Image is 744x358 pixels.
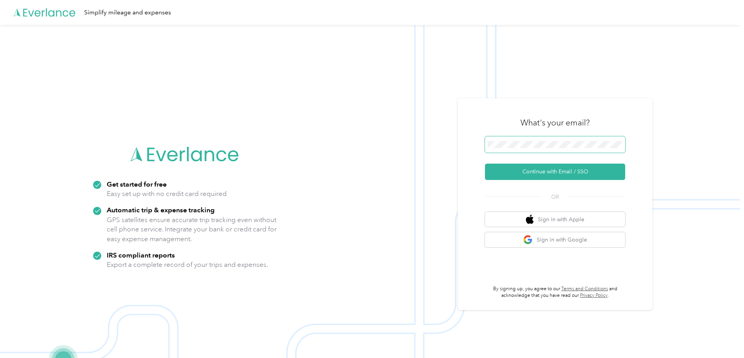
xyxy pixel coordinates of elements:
button: apple logoSign in with Apple [485,212,625,227]
div: Simplify mileage and expenses [84,8,171,18]
h3: What's your email? [520,117,590,128]
button: google logoSign in with Google [485,232,625,247]
p: By signing up, you agree to our and acknowledge that you have read our . [485,286,625,299]
span: OR [541,193,569,201]
a: Privacy Policy [580,293,608,298]
button: Continue with Email / SSO [485,164,625,180]
strong: Get started for free [107,180,167,188]
a: Terms and Conditions [561,286,608,292]
strong: IRS compliant reports [107,251,175,259]
img: apple logo [526,215,534,224]
p: Easy set up with no credit card required [107,189,227,199]
img: google logo [523,235,533,245]
p: GPS satellites ensure accurate trip tracking even without cell phone service. Integrate your bank... [107,215,277,244]
p: Export a complete record of your trips and expenses. [107,260,268,270]
strong: Automatic trip & expense tracking [107,206,215,214]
